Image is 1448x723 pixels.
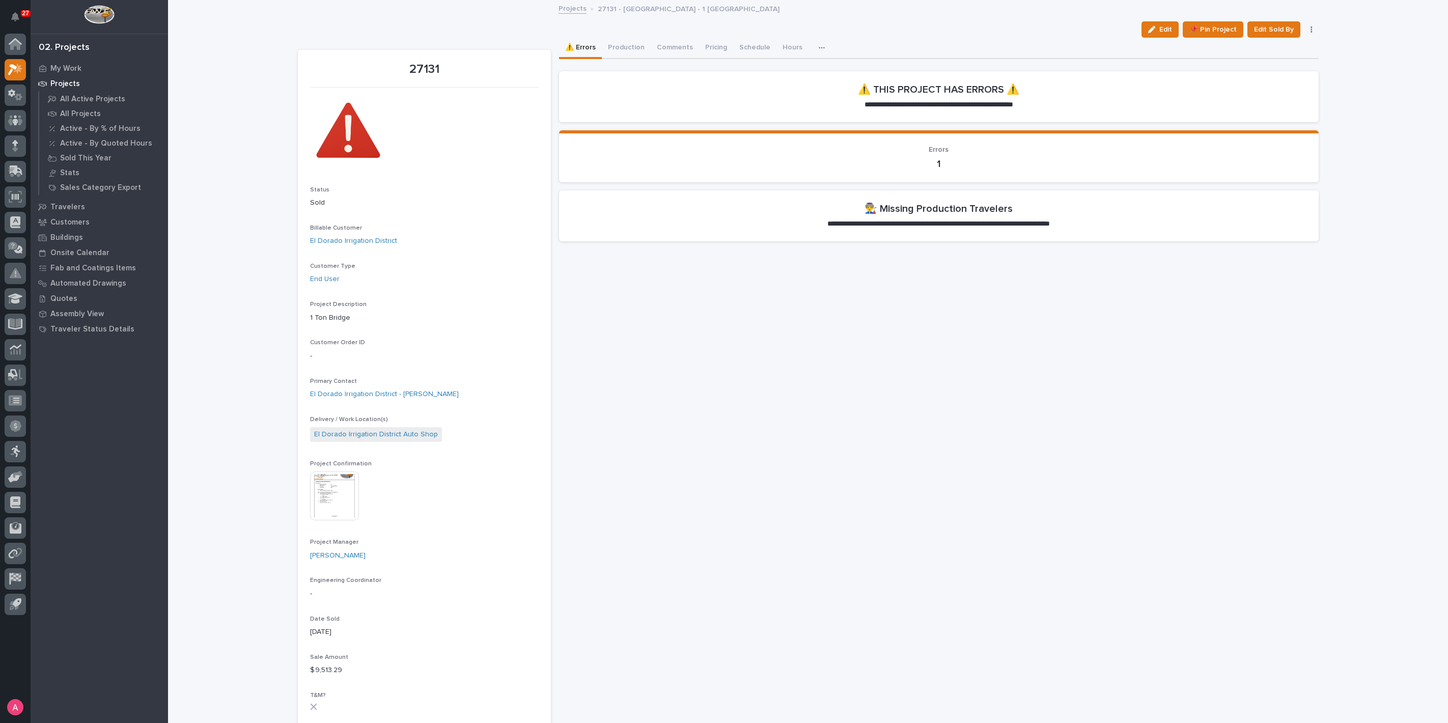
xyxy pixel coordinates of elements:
[39,106,168,121] a: All Projects
[310,198,539,208] p: Sold
[50,218,90,227] p: Customers
[310,589,539,599] p: -
[39,42,90,53] div: 02. Projects
[310,665,539,676] p: $ 9,513.29
[31,76,168,91] a: Projects
[310,301,367,308] span: Project Description
[310,263,355,269] span: Customer Type
[1247,21,1300,38] button: Edit Sold By
[22,10,29,17] p: 27
[310,187,329,193] span: Status
[310,236,397,246] a: El Dorado Irrigation District
[310,692,326,699] span: T&M?
[310,389,459,400] a: El Dorado Irrigation District - [PERSON_NAME]
[50,79,80,89] p: Projects
[1183,21,1243,38] button: 📌 Pin Project
[50,294,77,303] p: Quotes
[310,274,340,285] a: End User
[5,6,26,27] button: Notifications
[310,616,340,622] span: Date Sold
[598,3,779,14] p: 27131 - [GEOGRAPHIC_DATA] - 1 [GEOGRAPHIC_DATA]
[60,95,125,104] p: All Active Projects
[858,84,1019,96] h2: ⚠️ THIS PROJECT HAS ERRORS ⚠️
[776,38,809,59] button: Hours
[31,230,168,245] a: Buildings
[310,539,358,545] span: Project Manager
[31,306,168,321] a: Assembly View
[60,109,101,119] p: All Projects
[31,260,168,275] a: Fab and Coatings Items
[84,5,114,24] img: Workspace Logo
[310,62,539,77] p: 27131
[50,64,81,73] p: My Work
[50,279,126,288] p: Automated Drawings
[602,38,651,59] button: Production
[50,248,109,258] p: Onsite Calendar
[60,124,141,133] p: Active - By % of Hours
[31,199,168,214] a: Travelers
[31,245,168,260] a: Onsite Calendar
[310,351,539,361] p: -
[60,169,79,178] p: Stats
[699,38,733,59] button: Pricing
[1159,25,1172,34] span: Edit
[310,416,388,423] span: Delivery / Work Location(s)
[310,627,539,637] p: [DATE]
[1189,23,1237,36] span: 📌 Pin Project
[310,577,381,583] span: Engineering Coordinator
[310,461,372,467] span: Project Confirmation
[31,214,168,230] a: Customers
[60,139,152,148] p: Active - By Quoted Hours
[1254,23,1294,36] span: Edit Sold By
[559,38,602,59] button: ⚠️ Errors
[310,550,366,561] a: [PERSON_NAME]
[31,321,168,337] a: Traveler Status Details
[60,154,112,163] p: Sold This Year
[39,151,168,165] a: Sold This Year
[929,146,949,153] span: Errors
[13,12,26,29] div: Notifications27
[31,291,168,306] a: Quotes
[50,325,134,334] p: Traveler Status Details
[60,183,141,192] p: Sales Category Export
[1141,21,1179,38] button: Edit
[865,203,1013,215] h2: 👨‍🏭 Missing Production Travelers
[651,38,699,59] button: Comments
[571,158,1306,170] p: 1
[39,180,168,194] a: Sales Category Export
[50,264,136,273] p: Fab and Coatings Items
[31,275,168,291] a: Automated Drawings
[39,121,168,135] a: Active - By % of Hours
[50,203,85,212] p: Travelers
[559,2,587,14] a: Projects
[39,165,168,180] a: Stats
[310,654,348,660] span: Sale Amount
[31,61,168,76] a: My Work
[733,38,776,59] button: Schedule
[50,233,83,242] p: Buildings
[310,378,357,384] span: Primary Contact
[5,697,26,718] button: users-avatar
[310,225,362,231] span: Billable Customer
[39,92,168,106] a: All Active Projects
[310,340,365,346] span: Customer Order ID
[310,313,539,323] p: 1 Ton Bridge
[310,94,386,170] img: fPzsjkZeuE1TC7-W_TRuRnahWsjDVKzcoInEeMggssc
[39,136,168,150] a: Active - By Quoted Hours
[50,310,104,319] p: Assembly View
[314,429,438,440] a: El Dorado Irrigation District Auto Shop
